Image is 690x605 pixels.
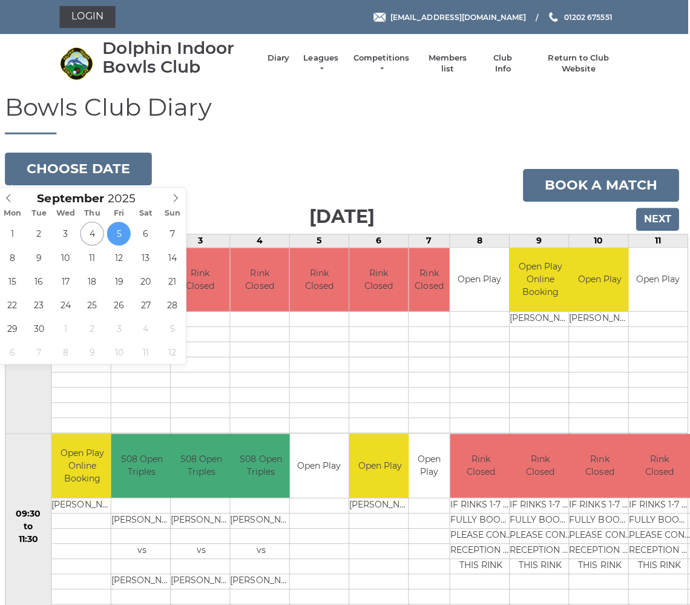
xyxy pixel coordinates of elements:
span: September 29, 2025 [2,316,26,339]
td: Open Play [451,247,510,311]
a: Phone us 01202 675551 [548,12,613,23]
td: Open Play [350,432,412,496]
span: October 6, 2025 [2,339,26,363]
td: Open Play [291,432,350,496]
img: Email [375,13,387,22]
td: FULLY BOOKED [629,511,690,526]
span: September 23, 2025 [29,292,53,316]
td: Open Play [629,247,688,311]
span: Fri [108,209,134,217]
span: October 12, 2025 [162,339,186,363]
a: Competitions [353,53,412,74]
td: 6 [350,233,410,246]
a: Login [62,6,117,28]
td: S08 Open Triples [113,432,174,496]
a: Members list [423,53,473,74]
span: September 27, 2025 [136,292,159,316]
td: RECEPTION TO BOOK [570,541,631,557]
span: September 28, 2025 [162,292,186,316]
span: 01202 675551 [565,12,613,21]
span: October 3, 2025 [109,316,133,339]
span: Mon [1,209,28,217]
span: October 2, 2025 [82,316,106,339]
span: September 5, 2025 [109,221,133,245]
td: THIS RINK [629,557,690,572]
a: Return to Club Website [533,53,625,74]
span: Sat [134,209,161,217]
td: [PERSON_NAME] [570,311,631,326]
td: 10 [570,233,629,246]
td: RECEPTION TO BOOK [510,541,571,557]
span: September 2, 2025 [29,221,53,245]
span: October 8, 2025 [56,339,79,363]
a: Book a match [524,168,679,201]
td: 4 [232,233,291,246]
td: [PERSON_NAME] [172,572,234,587]
td: [PERSON_NAME] [510,311,571,326]
td: Rink Closed [291,247,350,311]
span: September 16, 2025 [29,268,53,292]
a: Leagues [303,53,341,74]
span: October 7, 2025 [29,339,53,363]
td: Rink Closed [232,247,291,311]
td: FULLY BOOKED [570,511,631,526]
span: September 6, 2025 [136,221,159,245]
span: September 10, 2025 [56,245,79,268]
td: [PERSON_NAME] [232,572,293,587]
input: Scroll to increment [106,191,153,205]
span: October 11, 2025 [136,339,159,363]
td: Open Play Online Booking [510,247,571,311]
td: 3 [172,233,232,246]
td: 9 [510,233,570,246]
td: 11 [629,233,688,246]
span: October 5, 2025 [162,316,186,339]
td: IF RINKS 1-7 ARE [570,496,631,511]
img: Dolphin Indoor Bowls Club [62,47,95,80]
span: September 15, 2025 [2,268,26,292]
td: FULLY BOOKED [451,511,512,526]
span: Scroll to increment [39,193,106,204]
td: [PERSON_NAME] [113,511,174,526]
span: September 20, 2025 [136,268,159,292]
td: 7 [410,233,451,246]
td: [PERSON_NAME] [54,496,115,511]
span: September 12, 2025 [109,245,133,268]
td: Rink Closed [629,432,690,496]
td: RECEPTION TO BOOK [451,541,512,557]
td: 5 [291,233,350,246]
span: Tue [28,209,54,217]
div: Dolphin Indoor Bowls Club [105,39,257,76]
td: Rink Closed [172,247,231,311]
td: PLEASE CONTACT [510,526,571,541]
span: September 22, 2025 [2,292,26,316]
span: September 1, 2025 [2,221,26,245]
span: September 3, 2025 [56,221,79,245]
span: September 24, 2025 [56,292,79,316]
td: IF RINKS 1-7 ARE [451,496,512,511]
td: S08 Open Triples [172,432,234,496]
td: IF RINKS 1-7 ARE [629,496,690,511]
span: September 9, 2025 [29,245,53,268]
td: IF RINKS 1-7 ARE [510,496,571,511]
span: September 11, 2025 [82,245,106,268]
img: Phone us [550,12,558,22]
td: Rink Closed [570,432,631,496]
span: October 4, 2025 [136,316,159,339]
span: Thu [81,209,108,217]
span: September 30, 2025 [29,316,53,339]
td: THIS RINK [451,557,512,572]
span: September 18, 2025 [82,268,106,292]
span: September 17, 2025 [56,268,79,292]
td: S08 Open Triples [232,432,293,496]
span: [EMAIL_ADDRESS][DOMAIN_NAME] [392,12,527,21]
td: Open Play [410,432,450,496]
span: September 13, 2025 [136,245,159,268]
input: Next [636,207,679,230]
td: Open Play [570,247,631,311]
td: vs [172,541,234,557]
span: Wed [54,209,81,217]
td: Rink Closed [510,432,571,496]
td: [PERSON_NAME] [232,511,293,526]
td: Rink Closed [410,247,450,311]
td: vs [113,541,174,557]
